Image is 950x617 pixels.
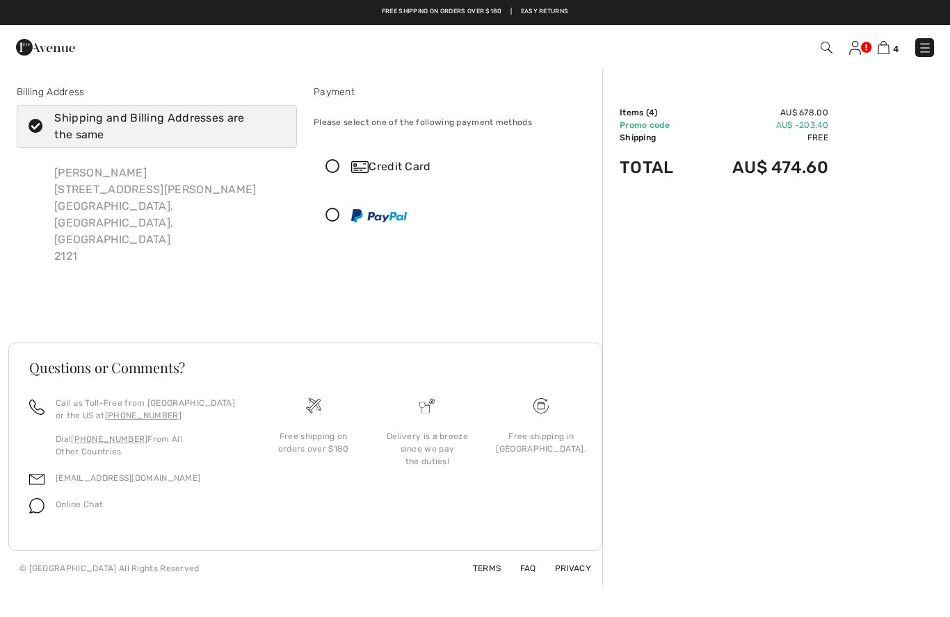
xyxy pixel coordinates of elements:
[695,106,828,119] td: AU$ 678.00
[620,144,695,191] td: Total
[56,397,240,422] p: Call us Toll-Free from [GEOGRAPHIC_DATA] or the US at
[538,563,591,573] a: Privacy
[314,105,594,140] div: Please select one of the following payment methods
[620,106,695,119] td: Items ( )
[918,41,932,55] img: Menu
[521,7,569,17] a: Easy Returns
[695,144,828,191] td: AU$ 474.60
[695,131,828,144] td: Free
[56,473,200,483] a: [EMAIL_ADDRESS][DOMAIN_NAME]
[695,119,828,131] td: AU$ -203.40
[19,562,200,575] div: © [GEOGRAPHIC_DATA] All Rights Reserved
[821,42,832,54] img: Search
[649,108,654,117] span: 4
[29,361,581,375] h3: Questions or Comments?
[878,41,889,54] img: Shopping Bag
[533,398,549,413] img: Free shipping on orders over $180
[54,110,276,143] div: Shipping and Billing Addresses are the same
[351,161,369,173] img: Credit Card
[268,430,360,455] div: Free shipping on orders over $180
[17,85,297,99] div: Billing Address
[56,500,103,509] span: Online Chat
[382,430,474,468] div: Delivery is a breeze since we pay the duties!
[306,398,321,413] img: Free shipping on orders over $180
[29,498,45,513] img: chat
[56,433,240,458] p: Dial From All Other Countries
[849,41,861,55] img: My Info
[314,85,594,99] div: Payment
[456,563,501,573] a: Terms
[29,472,45,487] img: email
[893,44,899,54] span: 4
[620,119,695,131] td: Promo code
[351,158,584,175] div: Credit Card
[16,40,75,53] a: 1ère Avenue
[382,7,502,17] a: Free shipping on orders over $180
[351,209,407,222] img: PayPal
[510,7,512,17] span: |
[419,398,435,413] img: Delivery is a breeze since we pay the duties!
[29,400,45,415] img: call
[16,33,75,61] img: 1ère Avenue
[71,434,147,444] a: [PHONE_NUMBER]
[43,154,297,276] div: [PERSON_NAME] [STREET_ADDRESS][PERSON_NAME] [GEOGRAPHIC_DATA], [GEOGRAPHIC_DATA], [GEOGRAPHIC_DAT...
[620,131,695,144] td: Shipping
[495,430,587,455] div: Free shipping in [GEOGRAPHIC_DATA].
[105,411,182,420] a: [PHONE_NUMBER]
[878,39,899,56] a: 4
[504,563,536,573] a: FAQ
